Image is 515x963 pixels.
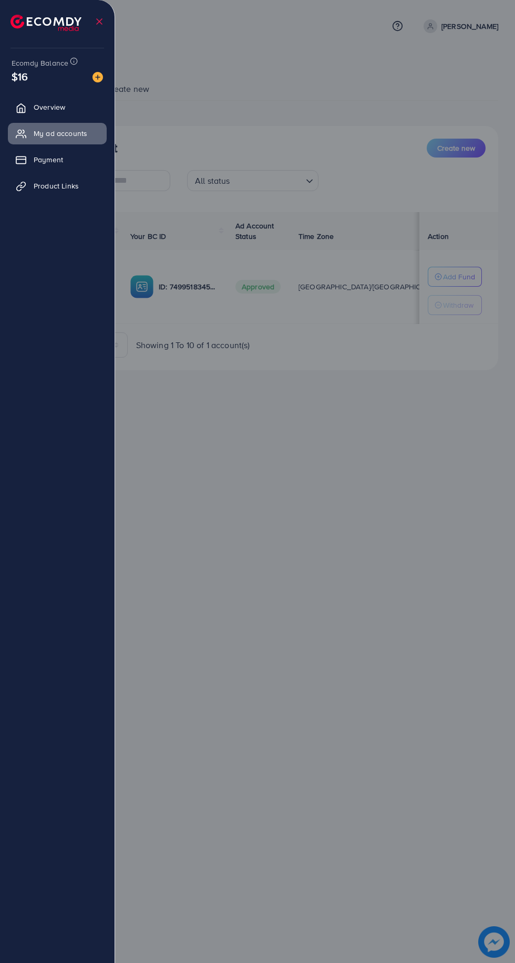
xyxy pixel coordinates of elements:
[8,97,107,118] a: Overview
[8,123,107,144] a: My ad accounts
[8,149,107,170] a: Payment
[34,154,63,165] span: Payment
[12,58,68,68] span: Ecomdy Balance
[34,128,87,139] span: My ad accounts
[34,102,65,112] span: Overview
[12,69,28,84] span: $16
[34,181,79,191] span: Product Links
[92,72,103,82] img: image
[8,175,107,196] a: Product Links
[11,15,81,31] img: logo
